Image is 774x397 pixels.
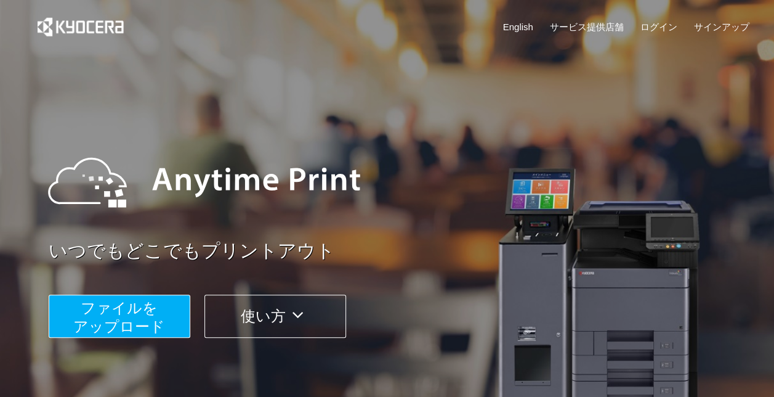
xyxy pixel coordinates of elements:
span: ファイルを ​​アップロード [73,300,165,335]
a: English [503,20,533,33]
a: ログイン [640,20,677,33]
a: サービス提供店舗 [550,20,624,33]
button: 使い方 [204,295,346,338]
a: いつでもどこでもプリントアウト [49,238,757,264]
button: ファイルを​​アップロード [49,295,190,338]
a: サインアップ [693,20,749,33]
